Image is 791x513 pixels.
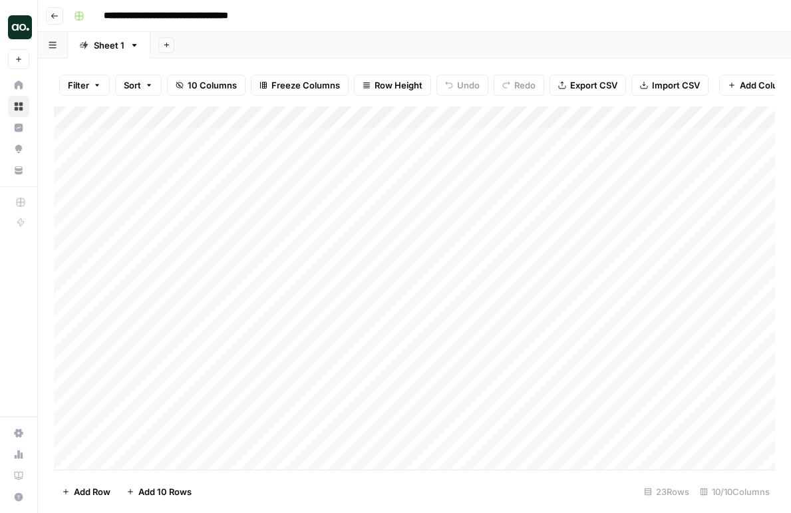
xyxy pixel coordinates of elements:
[74,485,110,498] span: Add Row
[8,11,29,44] button: Workspace: AirOps Marketing
[550,75,626,96] button: Export CSV
[8,138,29,160] a: Opportunities
[631,75,709,96] button: Import CSV
[8,160,29,181] a: Your Data
[167,75,245,96] button: 10 Columns
[652,79,700,92] span: Import CSV
[118,481,200,502] button: Add 10 Rows
[514,79,536,92] span: Redo
[695,481,775,502] div: 10/10 Columns
[8,465,29,486] a: Learning Hub
[54,481,118,502] button: Add Row
[457,79,480,92] span: Undo
[570,79,617,92] span: Export CSV
[68,32,150,59] a: Sheet 1
[271,79,340,92] span: Freeze Columns
[8,75,29,96] a: Home
[59,75,110,96] button: Filter
[124,79,141,92] span: Sort
[494,75,544,96] button: Redo
[639,481,695,502] div: 23 Rows
[375,79,422,92] span: Row Height
[8,486,29,508] button: Help + Support
[115,75,162,96] button: Sort
[138,485,192,498] span: Add 10 Rows
[188,79,237,92] span: 10 Columns
[436,75,488,96] button: Undo
[740,79,791,92] span: Add Column
[354,75,431,96] button: Row Height
[8,15,32,39] img: AirOps Marketing Logo
[8,96,29,117] a: Browse
[68,79,89,92] span: Filter
[8,423,29,444] a: Settings
[94,39,124,52] div: Sheet 1
[8,444,29,465] a: Usage
[251,75,349,96] button: Freeze Columns
[8,117,29,138] a: Insights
